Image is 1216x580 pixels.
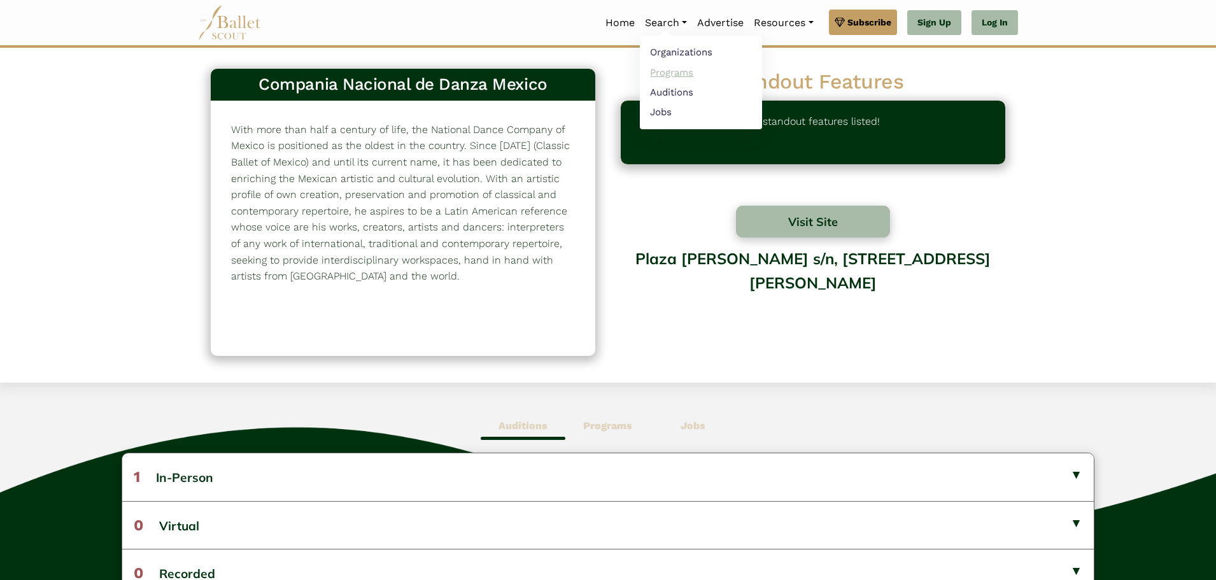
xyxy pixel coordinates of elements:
[640,36,762,129] ul: Resources
[640,43,762,62] a: Organizations
[122,501,1094,549] button: 0Virtual
[736,206,890,237] button: Visit Site
[847,15,891,29] span: Subscribe
[221,74,585,95] h3: Compania Nacional de Danza Mexico
[134,516,143,534] span: 0
[640,82,762,102] a: Auditions
[907,10,961,36] a: Sign Up
[692,10,749,36] a: Advertise
[231,122,575,285] p: With more than half a century of life, the National Dance Company of Mexico is positioned as the ...
[640,10,692,36] a: Search
[600,10,640,36] a: Home
[749,10,818,36] a: Resources
[134,468,140,486] span: 1
[621,240,1005,343] div: Plaza [PERSON_NAME] s/n, [STREET_ADDRESS][PERSON_NAME]
[972,10,1018,36] a: Log In
[640,62,762,82] a: Programs
[835,15,845,29] img: gem.svg
[621,69,1005,95] h2: Standout Features
[747,113,880,152] p: No standout features listed!
[681,420,705,432] b: Jobs
[122,453,1094,500] button: 1In-Person
[640,102,762,122] a: Jobs
[829,10,897,35] a: Subscribe
[498,420,548,432] b: Auditions
[583,420,632,432] b: Programs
